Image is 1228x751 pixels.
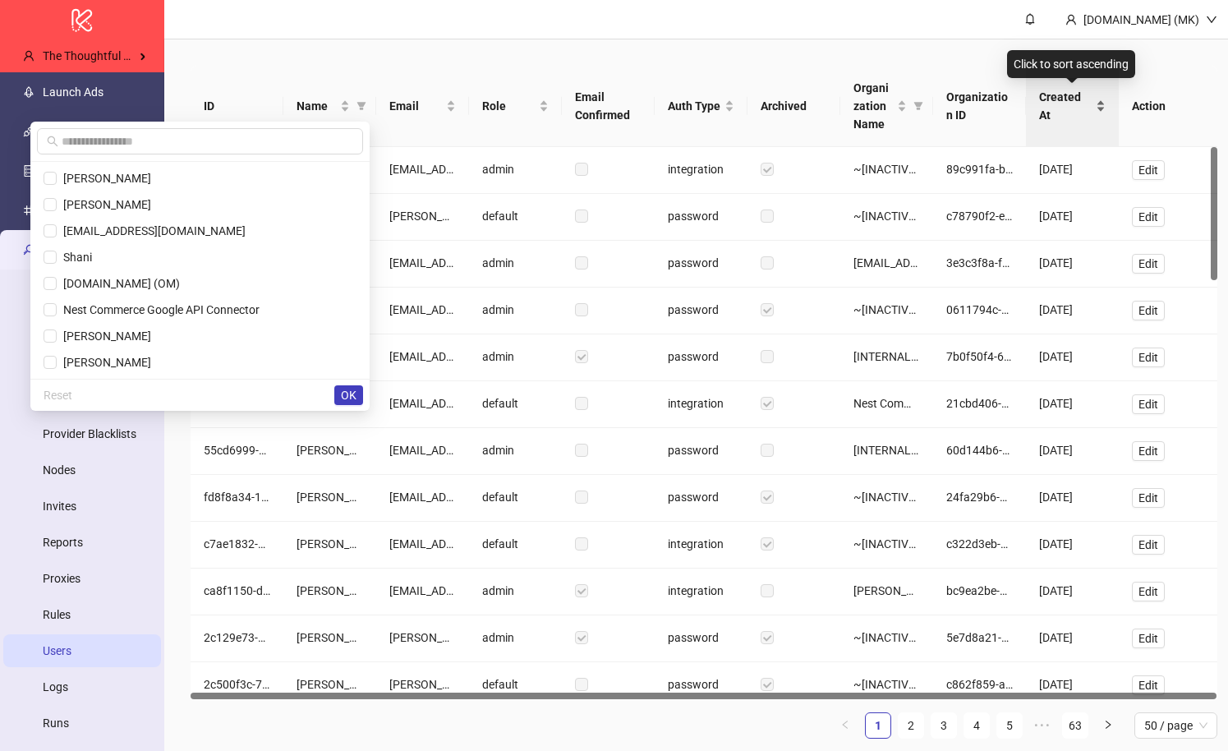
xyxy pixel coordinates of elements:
[469,475,562,522] div: default
[866,713,890,738] a: 1
[43,49,161,62] span: The Thoughtful Agency
[297,582,363,600] div: [PERSON_NAME]
[853,488,920,506] div: ~[INACTIVE] Pollenary
[997,713,1022,738] a: 5
[913,101,923,111] span: filter
[23,205,34,216] span: number
[389,301,456,319] div: [EMAIL_ADDRESS][DOMAIN_NAME]
[853,79,894,133] span: Organization Name
[853,160,920,178] div: ~[INACTIVE] Foodspring
[1119,66,1217,147] th: Action
[853,535,920,553] div: ~[INACTIVE] [PERSON_NAME] [PERSON_NAME]
[1138,257,1158,270] span: Edit
[204,675,270,693] div: 2c500f3c-7d1c-4f8b-834f-7b24f83f0be5
[1039,207,1106,225] div: [DATE]
[1095,712,1121,739] li: Next Page
[946,582,1013,600] div: bc9ea2be-97fc-4648-9a42-98341c3f4140
[853,348,920,366] div: [INTERNAL] [PERSON_NAME]'s Kitchn
[353,94,370,118] span: filter
[389,582,456,600] div: [EMAIL_ADDRESS][DOMAIN_NAME]
[853,582,920,600] div: [PERSON_NAME] Kitchn
[1039,582,1106,600] div: [DATE]
[1065,14,1077,25] span: user
[946,488,1013,506] div: 24fa29b6-ba96-472f-9a1f-7618645ae811
[1132,160,1165,180] button: Edit
[946,535,1013,553] div: c322d3eb-b496-4f45-a66d-e1689a045a1c
[356,101,366,111] span: filter
[655,662,747,709] div: password
[341,389,356,402] span: OK
[853,675,920,693] div: ~[INACTIVE] Ladder (Creative Planning)'s Kitchn
[1077,11,1206,29] div: [DOMAIN_NAME] (MK)
[1103,720,1113,730] span: right
[57,277,180,290] span: [DOMAIN_NAME] (OM)
[1095,712,1121,739] button: right
[655,522,747,569] div: integration
[655,66,747,147] th: Auth Type
[899,713,923,738] a: 2
[334,385,363,405] button: OK
[1138,304,1158,317] span: Edit
[389,441,456,459] div: [EMAIL_ADDRESS][DOMAIN_NAME]
[469,662,562,709] div: default
[1132,348,1165,367] button: Edit
[389,394,456,412] div: [EMAIL_ADDRESS][DOMAIN_NAME]
[853,207,920,225] div: ~[INACTIVE] Reface's Kitchn
[946,675,1013,693] div: c862f859-a0fe-46c3-8a0d-8159cf91e5f0
[964,713,989,738] a: 4
[1144,713,1207,738] span: 50 / page
[853,629,920,647] div: ~[INACTIVE] Aperture's Kitchn
[469,288,562,334] div: admin
[1039,535,1106,553] div: [DATE]
[1138,632,1158,645] span: Edit
[283,66,376,147] th: Name
[1024,13,1036,25] span: bell
[853,301,920,319] div: ~[INACTIVE] BlackBoard Media's Kitchn
[562,66,655,147] th: Email Confirmed
[37,385,79,405] button: Reset
[43,644,71,657] a: Users
[43,572,80,585] a: Proxies
[1039,88,1092,124] span: Created At
[1138,491,1158,505] span: Edit
[1132,629,1165,648] button: Edit
[1039,160,1106,178] div: [DATE]
[933,66,1026,147] th: Organization ID
[655,381,747,428] div: integration
[655,615,747,662] div: password
[297,488,363,506] div: [PERSON_NAME]
[946,301,1013,319] div: 0611794c-9b68-41b5-a8b5-755ed0d3e49a
[204,441,270,459] div: 55cd6999-d602-4e82-b018-2a36795cbc19
[1132,535,1165,555] button: Edit
[1132,254,1165,274] button: Edit
[655,334,747,381] div: password
[1039,441,1106,459] div: [DATE]
[482,97,536,115] span: Role
[946,441,1013,459] div: 60d144b6-fce2-407f-b91d-4c0563f6de73
[389,675,456,693] div: [PERSON_NAME][EMAIL_ADDRESS][DOMAIN_NAME]
[469,334,562,381] div: admin
[297,535,363,553] div: [PERSON_NAME] [PERSON_NAME] Google API Connector
[1138,351,1158,364] span: Edit
[1039,301,1106,319] div: [DATE]
[747,66,840,147] th: Archived
[43,85,103,99] a: Launch Ads
[655,288,747,334] div: password
[853,254,920,272] div: [EMAIL_ADDRESS][DOMAIN_NAME]'s Kitchn
[1062,712,1088,739] li: 63
[389,348,456,366] div: [EMAIL_ADDRESS][DOMAIN_NAME]
[1029,712,1056,739] span: •••
[1138,398,1158,411] span: Edit
[946,160,1013,178] div: 89c991fa-b553-4fde-bcd1-686417f2882c
[43,500,76,513] a: Invites
[57,329,151,343] span: [PERSON_NAME]
[898,712,924,739] li: 2
[1138,585,1158,598] span: Edit
[865,712,891,739] li: 1
[204,535,270,553] div: c7ae1832-e17a-4530-9d1c-96e3e5dc47bb
[43,536,83,549] a: Reports
[389,535,456,553] div: [EMAIL_ADDRESS][DOMAIN_NAME]
[43,716,69,730] a: Runs
[931,713,956,738] a: 3
[23,244,34,256] span: key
